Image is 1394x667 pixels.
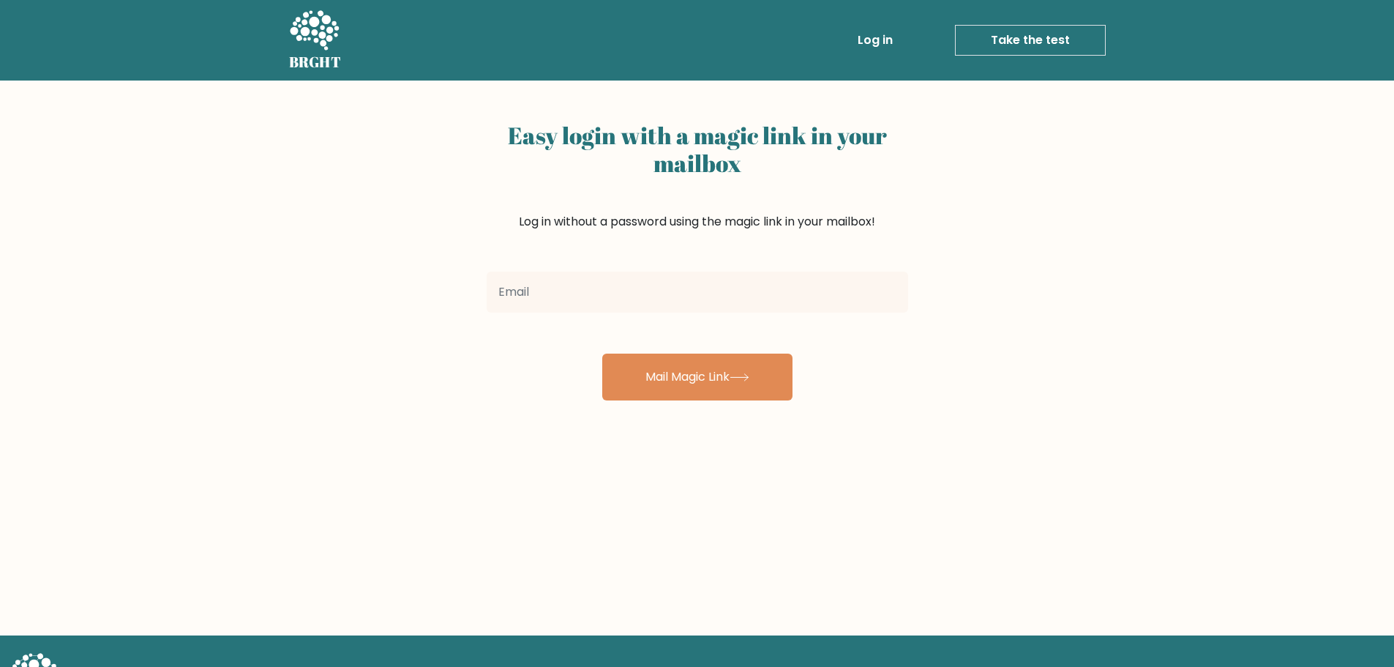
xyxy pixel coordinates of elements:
[955,25,1106,56] a: Take the test
[852,26,899,55] a: Log in
[289,53,342,71] h5: BRGHT
[487,122,908,178] h2: Easy login with a magic link in your mailbox
[487,272,908,313] input: Email
[289,6,342,75] a: BRGHT
[602,354,792,400] button: Mail Magic Link
[487,116,908,266] div: Log in without a password using the magic link in your mailbox!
